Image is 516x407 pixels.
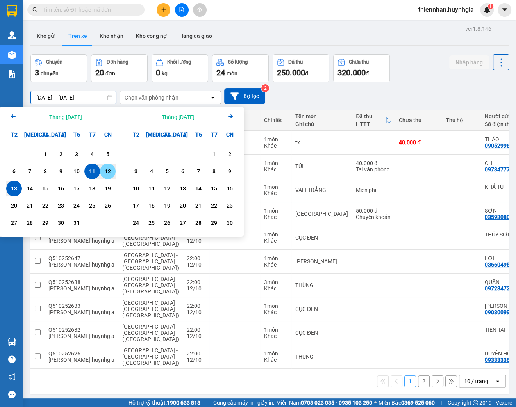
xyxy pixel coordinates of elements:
div: Choose Thứ Sáu, tháng 10 24 2025. It's available. [69,198,84,213]
div: T4 [37,127,53,142]
span: Miền Nam [276,398,372,407]
div: T5 [175,127,191,142]
div: Chi tiết [264,117,287,123]
div: Q510252626 [48,350,114,357]
div: Đã thu [288,59,303,65]
div: Khác [264,166,287,172]
div: 2 [224,149,235,159]
span: 20 [95,68,104,77]
div: 12/10 [187,309,205,315]
div: 27 [177,218,188,227]
button: Bộ lọc [224,88,265,104]
div: Đơn hàng [107,59,128,65]
div: Choose Thứ Bảy, tháng 10 25 2025. It's available. [84,198,100,213]
div: Thu hộ [446,117,477,123]
div: CN [222,127,237,142]
div: 8 [40,167,51,176]
div: 20 [9,201,20,210]
div: Choose Thứ Bảy, tháng 11 1 2025. It's available. [206,146,222,162]
div: Khác [264,214,287,220]
div: Choose Thứ Hai, tháng 11 10 2025. It's available. [128,181,144,196]
div: Choose Chủ Nhật, tháng 10 26 2025. It's available. [100,198,116,213]
div: ver 1.8.146 [465,25,491,33]
div: 22:00 [187,279,205,285]
div: Tại văn phòng [356,166,391,172]
div: Choose Thứ Tư, tháng 10 8 2025. It's available. [37,164,53,179]
img: warehouse-icon [8,338,16,346]
button: 2 [418,375,430,387]
div: 9 [55,167,66,176]
div: T7 [206,127,222,142]
span: 24 [216,68,225,77]
div: 21 [24,201,35,210]
div: Choose Thứ Tư, tháng 11 5 2025. It's available. [159,164,175,179]
span: 320.000 [337,68,366,77]
div: Choose Thứ Bảy, tháng 11 8 2025. It's available. [206,164,222,179]
div: 12/10 [187,261,205,268]
button: Kho công nợ [130,27,173,45]
div: Choose Thứ Sáu, tháng 11 7 2025. It's available. [191,164,206,179]
div: T6 [69,127,84,142]
div: Choose Thứ Hai, tháng 11 24 2025. It's available. [128,215,144,231]
span: [GEOGRAPHIC_DATA] - [GEOGRAPHIC_DATA] ([GEOGRAPHIC_DATA]) [122,252,179,271]
svg: open [210,94,216,101]
span: Hỗ trợ kỹ thuật: [129,398,200,407]
div: Khác [264,285,287,291]
div: 0972847267 [485,285,516,291]
div: 6 [9,167,20,176]
div: 1 món [264,350,287,357]
span: message [8,391,16,398]
span: đ [366,70,369,76]
div: Choose Thứ Ba, tháng 11 4 2025. It's available. [144,164,159,179]
div: 4 [87,149,98,159]
div: Choose Thứ Ba, tháng 10 28 2025. It's available. [22,215,37,231]
div: Choose Thứ Sáu, tháng 11 21 2025. It's available. [191,198,206,213]
div: Choose Chủ Nhật, tháng 10 12 2025. It's available. [100,164,116,179]
div: Choose Thứ Năm, tháng 11 13 2025. It's available. [175,181,191,196]
img: logo-vxr [7,5,17,17]
div: Choose Chủ Nhật, tháng 11 23 2025. It's available. [222,198,237,213]
div: Chọn văn phòng nhận [125,94,179,101]
div: Số lượng [228,59,248,65]
div: Choose Thứ Tư, tháng 10 15 2025. It's available. [37,181,53,196]
div: 1 món [264,327,287,333]
div: 1 món [264,136,287,142]
span: notification [8,373,16,380]
div: 14 [24,184,35,193]
div: Selected end date. Thứ Hai, tháng 10 13 2025. It's available. [6,181,22,196]
div: 1 món [264,231,287,238]
div: TÚI [295,163,348,169]
div: 28 [193,218,204,227]
div: Chưa thu [399,117,438,123]
div: 15 [209,184,220,193]
div: Choose Thứ Hai, tháng 10 27 2025. It's available. [6,215,22,231]
span: [GEOGRAPHIC_DATA] - [GEOGRAPHIC_DATA] ([GEOGRAPHIC_DATA]) [122,228,179,247]
div: 23 [224,201,235,210]
div: 9 [224,167,235,176]
div: Choose Thứ Năm, tháng 10 9 2025. It's available. [53,164,69,179]
div: Choose Thứ Năm, tháng 10 2 2025. It's available. [53,146,69,162]
div: 0366049543 [485,261,516,268]
button: Khối lượng0kg [152,54,208,82]
span: question-circle [8,355,16,363]
div: Choose Thứ Sáu, tháng 11 28 2025. It's available. [191,215,206,231]
div: Khối lượng [167,59,191,65]
div: 12 [102,167,113,176]
div: 11 [146,184,157,193]
div: THÙNG CHAY [295,258,348,265]
div: nguyen.huynhgia [48,357,114,363]
span: [GEOGRAPHIC_DATA] - [GEOGRAPHIC_DATA] ([GEOGRAPHIC_DATA]) [122,323,179,342]
span: aim [197,7,202,12]
span: [GEOGRAPHIC_DATA] - [GEOGRAPHIC_DATA] ([GEOGRAPHIC_DATA]) [122,276,179,295]
div: 30 [224,218,235,227]
button: Nhập hàng [449,55,489,69]
img: warehouse-icon [8,51,16,59]
div: 2 [55,149,66,159]
div: Choose Chủ Nhật, tháng 11 2 2025. It's available. [222,146,237,162]
img: solution-icon [8,70,16,78]
span: 3 [35,68,39,77]
svg: Arrow Right [226,112,235,121]
div: 10 [130,184,141,193]
div: T2 [128,127,144,142]
div: 3 [130,167,141,176]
